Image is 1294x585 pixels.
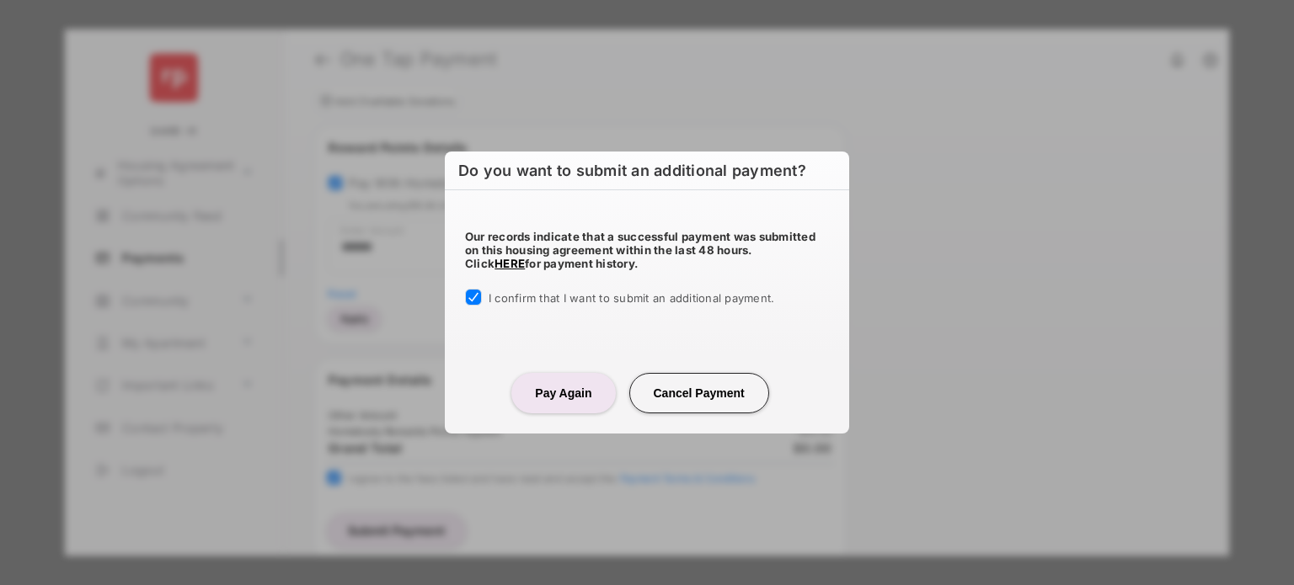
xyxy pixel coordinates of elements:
[511,373,615,413] button: Pay Again
[465,230,829,270] h5: Our records indicate that a successful payment was submitted on this housing agreement within the...
[489,291,774,305] span: I confirm that I want to submit an additional payment.
[495,257,525,270] a: HERE
[445,152,849,190] h6: Do you want to submit an additional payment?
[629,373,769,413] button: Cancel Payment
